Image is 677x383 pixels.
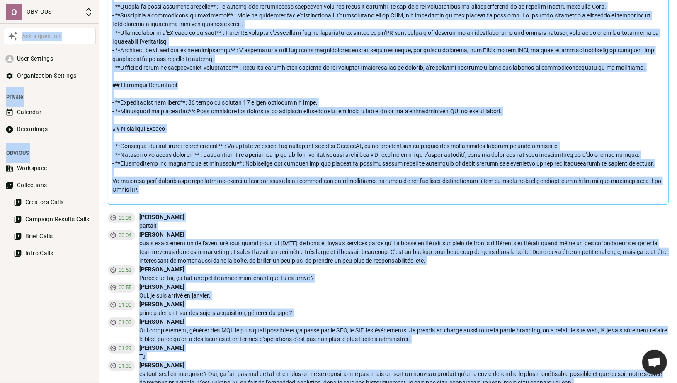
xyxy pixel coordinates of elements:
div: 01:30 [108,361,135,371]
span: 01:30 [115,362,135,370]
span: 00:03 [115,214,135,222]
div: 01:29 [108,344,135,354]
button: User Settings [4,51,96,66]
span: 01:03 [115,318,135,327]
div: Oui complètement, générer des MQL le plus quali possible et ça passe par le SEO, le SIE, les évén... [139,326,669,344]
span: 01:00 [115,301,135,309]
button: Organization Settings [4,68,96,83]
div: Oui, je suis arrivé en janvier. [139,291,669,300]
p: OBVIOUS [27,7,80,16]
li: OBVIOUS [4,145,96,161]
button: Calendar [4,105,96,120]
div: O [6,4,22,20]
div: Parce que toi, ça fait une petite année maintenant que tu es arrivé ? [139,274,669,283]
div: 00:04 [108,230,135,240]
div: 00:55 [108,283,135,293]
div: [PERSON_NAME] [139,300,669,309]
div: Ask a question [20,32,94,41]
button: Creators Calls [12,195,96,210]
span: 00:55 [115,283,135,292]
div: [PERSON_NAME] [139,230,669,239]
button: Recordings [4,122,96,137]
div: Ouvrir le chat [642,350,667,375]
button: Workspace [4,161,96,176]
span: 00:53 [115,266,135,274]
div: 00:03 [108,213,135,223]
div: principalement sur des sujets acquisition, générer du pipe ? [139,309,669,317]
div: [PERSON_NAME] [139,344,669,352]
div: 01:03 [108,317,135,327]
button: Intro Calls [12,246,96,261]
span: 00:04 [115,231,135,239]
button: Campaign Results Calls [12,212,96,227]
button: Brief Calls [12,229,96,244]
div: ouais exactement un de l'aventuré tout quand pour lui [DATE] de bons et loyaux services parce qu'... [139,239,669,265]
div: [PERSON_NAME] [139,317,669,326]
div: [PERSON_NAME] [139,265,669,274]
div: [PERSON_NAME] [139,361,669,370]
div: Tu [139,352,669,361]
div: [PERSON_NAME] [139,213,669,222]
div: 01:00 [108,300,135,310]
button: Collections [4,178,96,193]
div: [PERSON_NAME] [139,283,669,291]
span: 01:29 [115,344,135,353]
button: Awesile Icon [6,29,20,43]
li: Private [4,89,96,105]
div: partait [139,222,669,230]
div: 00:53 [108,265,135,275]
